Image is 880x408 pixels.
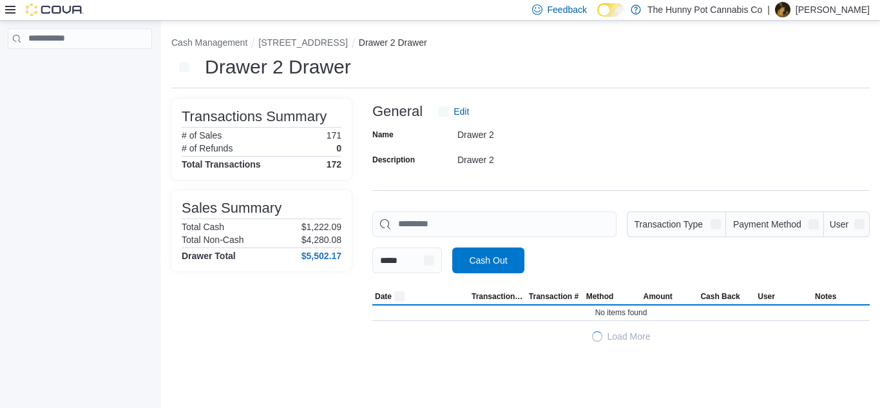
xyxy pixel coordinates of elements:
button: Transaction Type [627,211,726,237]
div: Arvin Ayala [775,2,790,17]
span: Amount [644,291,673,302]
button: Method [584,289,641,304]
span: No items found [595,307,647,318]
span: Transaction # [529,291,579,302]
h3: Transactions Summary [182,109,327,124]
button: Next [171,54,197,80]
p: $4,280.08 [301,235,341,245]
h4: $5,502.17 [301,251,341,261]
span: User [830,219,849,229]
h4: 172 [327,159,341,170]
button: Cash Management [171,37,247,48]
span: Cash Out [469,254,507,267]
span: Cash Back [700,291,740,302]
button: LoadingLoad More [372,324,870,349]
h4: Total Transactions [182,159,261,170]
button: Cash Back [698,289,755,304]
label: Name [372,130,394,140]
span: Payment Method [733,219,801,229]
h6: Total Cash [182,222,224,232]
button: Edit [433,99,474,124]
span: Transaction Type [472,291,524,302]
button: Amount [641,289,698,304]
span: Load More [607,330,651,343]
button: Notes [812,289,870,304]
input: This is a search bar. As you type, the results lower in the page will automatically filter. [372,211,617,237]
img: Cova [26,3,84,16]
h3: Sales Summary [182,200,282,216]
h6: Total Non-Cash [182,235,244,245]
button: Transaction # [526,289,584,304]
button: [STREET_ADDRESS] [258,37,347,48]
nav: Complex example [8,52,152,83]
span: Feedback [548,3,587,16]
div: Drawer 2 [457,124,630,140]
h6: # of Refunds [182,143,233,153]
span: Edit [454,105,469,118]
button: Transaction Type [469,289,526,304]
h6: # of Sales [182,130,222,141]
span: Loading [591,330,603,342]
button: Date [372,289,469,304]
h3: General [372,104,423,119]
h1: Drawer 2 Drawer [205,54,351,80]
p: 171 [327,130,341,141]
button: Cash Out [452,248,524,273]
p: $1,222.09 [301,222,341,232]
button: User [824,211,870,237]
input: Dark Mode [597,3,624,17]
label: Description [372,155,415,165]
p: | [767,2,770,17]
span: Method [586,291,614,302]
p: 0 [336,143,341,153]
span: User [758,291,775,302]
span: Date [375,291,392,302]
button: User [755,289,812,304]
button: Payment Method [726,211,824,237]
nav: An example of EuiBreadcrumbs [171,36,870,52]
span: Transaction Type [634,219,703,229]
h4: Drawer Total [182,251,236,261]
span: Notes [815,291,836,302]
p: [PERSON_NAME] [796,2,870,17]
div: Drawer 2 [457,150,630,165]
button: Drawer 2 Drawer [359,37,427,48]
p: The Hunny Pot Cannabis Co [647,2,762,17]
